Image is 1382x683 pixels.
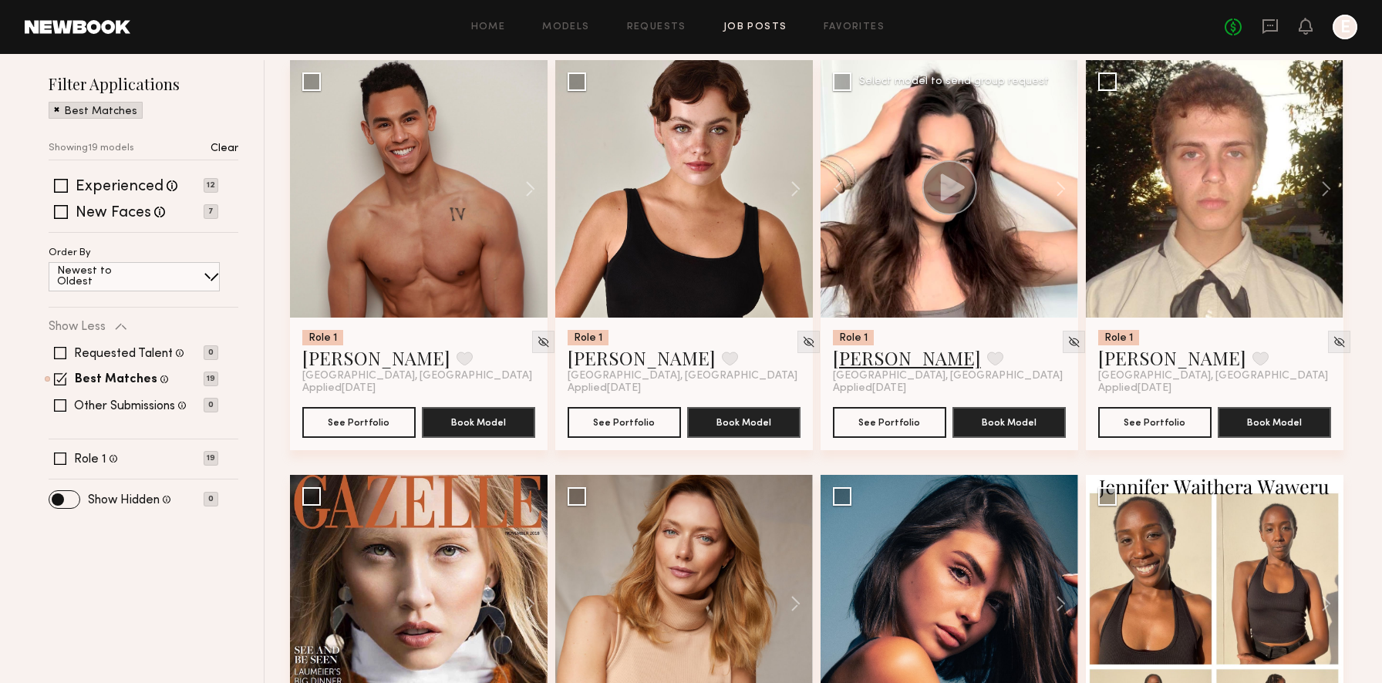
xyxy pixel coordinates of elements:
span: [GEOGRAPHIC_DATA], [GEOGRAPHIC_DATA] [302,370,532,382]
div: Select model to send group request [859,76,1049,87]
div: Role 1 [568,330,608,345]
label: Best Matches [75,374,157,386]
a: Book Model [952,415,1066,428]
a: Book Model [422,415,535,428]
div: Applied [DATE] [302,382,535,395]
p: Order By [49,248,91,258]
p: Showing 19 models [49,143,134,153]
div: Role 1 [833,330,874,345]
img: Unhide Model [1067,335,1080,348]
div: Applied [DATE] [1098,382,1331,395]
a: Home [471,22,506,32]
a: Book Model [687,415,801,428]
button: See Portfolio [833,407,946,438]
div: Applied [DATE] [833,382,1066,395]
a: E [1333,15,1357,39]
p: Newest to Oldest [57,266,149,288]
a: Models [542,22,589,32]
label: New Faces [76,206,151,221]
p: 0 [204,398,218,412]
label: Role 1 [74,453,106,466]
a: Job Posts [723,22,787,32]
span: [GEOGRAPHIC_DATA], [GEOGRAPHIC_DATA] [833,370,1063,382]
img: Unhide Model [802,335,815,348]
button: Book Model [687,407,801,438]
a: Requests [627,22,686,32]
p: 19 [204,372,218,386]
img: Unhide Model [1333,335,1346,348]
img: Unhide Model [537,335,550,348]
p: 7 [204,204,218,219]
a: [PERSON_NAME] [1098,345,1246,370]
button: See Portfolio [568,407,681,438]
label: Show Hidden [88,494,160,506]
label: Other Submissions [74,400,175,412]
a: [PERSON_NAME] [302,345,450,370]
button: Book Model [1218,407,1331,438]
p: 0 [204,345,218,360]
button: Book Model [952,407,1066,438]
a: Favorites [824,22,885,32]
span: [GEOGRAPHIC_DATA], [GEOGRAPHIC_DATA] [568,370,797,382]
label: Requested Talent [74,348,173,360]
p: Clear [211,143,238,154]
a: [PERSON_NAME] [833,345,981,370]
p: Best Matches [64,106,137,117]
button: See Portfolio [1098,407,1212,438]
button: See Portfolio [302,407,416,438]
div: Role 1 [302,330,343,345]
p: 12 [204,178,218,193]
p: 0 [204,492,218,506]
a: Book Model [1218,415,1331,428]
p: 19 [204,451,218,466]
button: Book Model [422,407,535,438]
h2: Filter Applications [49,73,238,94]
div: Applied [DATE] [568,382,801,395]
a: [PERSON_NAME] [568,345,716,370]
p: Show Less [49,321,106,333]
label: Experienced [76,180,163,195]
span: [GEOGRAPHIC_DATA], [GEOGRAPHIC_DATA] [1098,370,1328,382]
div: Role 1 [1098,330,1139,345]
